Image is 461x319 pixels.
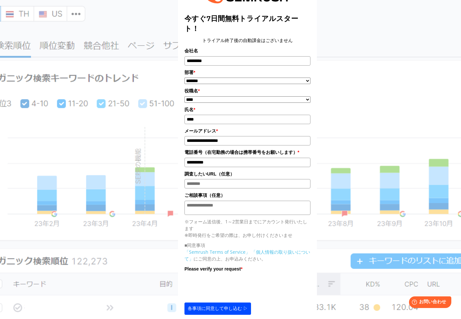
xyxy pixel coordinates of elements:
a: 「Semrush Terms of Service」 [184,249,250,255]
iframe: Help widget launcher [403,294,454,312]
iframe: reCAPTCHA [184,274,283,299]
p: ※フォーム送信後、1～2営業日までにアカウント発行いたします ※即時発行をご希望の際は、お申し付けくださいませ [184,218,310,239]
label: 調査したいURL（任意） [184,170,310,177]
label: ご相談事項（任意） [184,192,310,199]
label: メールアドレス [184,127,310,134]
p: ■同意事項 [184,242,310,249]
label: Please verify your request [184,265,310,272]
label: 氏名 [184,106,310,113]
a: 「個人情報の取り扱いについて」 [184,249,310,262]
label: 会社名 [184,47,310,54]
label: 部署 [184,69,310,76]
label: 電話番号（在宅勤務の場合は携帯番号をお願いします） [184,149,310,156]
button: 各事項に同意して申し込む ▷ [184,303,251,315]
p: にご同意の上、お申込みください。 [184,249,310,262]
title: 今すぐ7日間無料トライアルスタート！ [184,14,310,34]
label: 役職名 [184,87,310,94]
center: トライアル終了後の自動課金はございません [184,37,310,44]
